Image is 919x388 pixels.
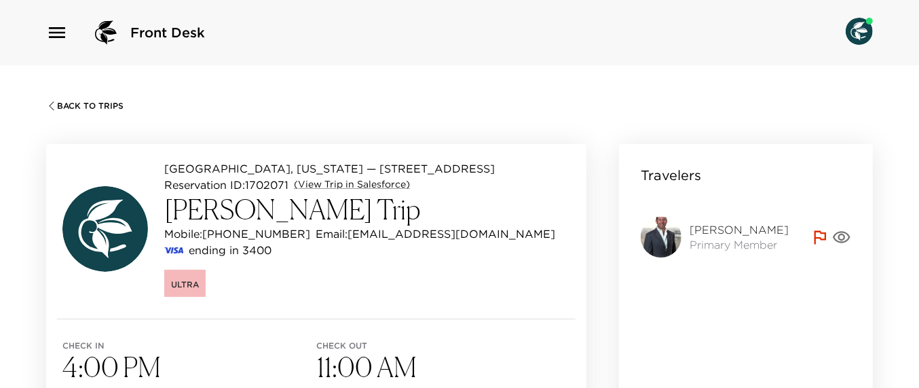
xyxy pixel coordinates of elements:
button: Back To Trips [46,101,124,111]
img: credit card type [164,247,183,253]
h3: 11:00 AM [316,351,570,383]
span: Primary Member [690,237,789,252]
h3: [PERSON_NAME] Trip [164,193,555,226]
span: Ultra [171,279,199,289]
img: logo [90,16,122,49]
p: Travelers [641,166,701,185]
img: User [846,18,873,45]
span: Check out [316,341,570,351]
span: [PERSON_NAME] [690,222,789,237]
p: ending in 3400 [189,242,271,258]
p: Reservation ID: 1702071 [164,177,288,193]
span: Check in [62,341,316,351]
img: avatar.4afec266560d411620d96f9f038fe73f.svg [62,186,148,272]
p: Email: [EMAIL_ADDRESS][DOMAIN_NAME] [316,226,555,242]
span: Front Desk [130,23,205,42]
p: [GEOGRAPHIC_DATA], [US_STATE] — [STREET_ADDRESS] [164,160,555,177]
a: (View Trip in Salesforce) [294,178,410,192]
span: Back To Trips [57,101,124,111]
h3: 4:00 PM [62,351,316,383]
img: Z [641,217,681,258]
p: Mobile: [PHONE_NUMBER] [164,226,310,242]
